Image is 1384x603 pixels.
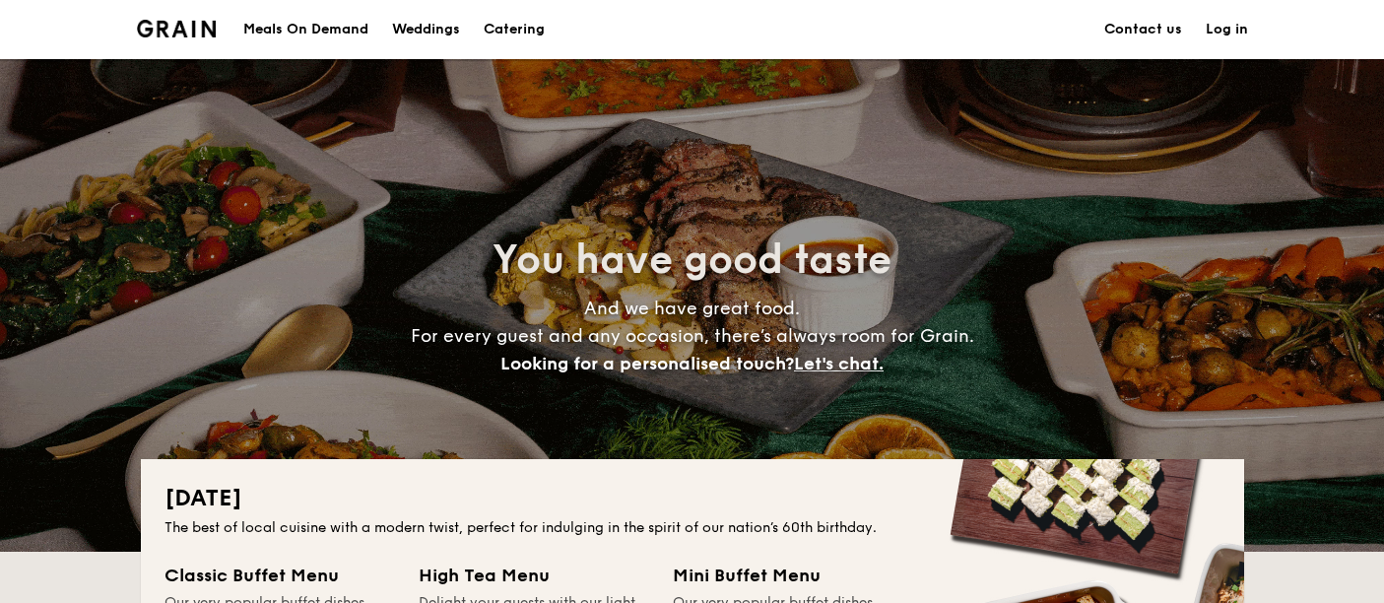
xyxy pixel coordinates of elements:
[137,20,217,37] img: Grain
[673,562,903,589] div: Mini Buffet Menu
[165,483,1220,514] h2: [DATE]
[419,562,649,589] div: High Tea Menu
[137,20,217,37] a: Logotype
[165,562,395,589] div: Classic Buffet Menu
[794,353,884,374] span: Let's chat.
[165,518,1220,538] div: The best of local cuisine with a modern twist, perfect for indulging in the spirit of our nation’...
